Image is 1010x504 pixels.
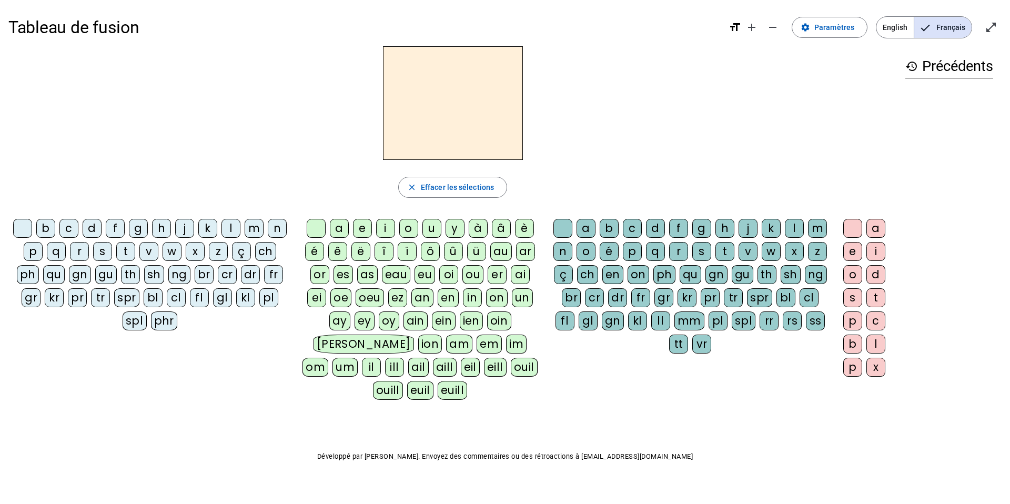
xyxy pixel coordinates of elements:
button: Paramètres [792,17,867,38]
div: l [866,335,885,354]
div: on [486,288,508,307]
div: cl [800,288,819,307]
div: r [70,242,89,261]
div: ou [462,265,483,284]
div: om [302,358,328,377]
div: w [163,242,181,261]
div: c [623,219,642,238]
div: br [562,288,581,307]
div: kl [628,311,647,330]
div: cl [167,288,186,307]
div: an [411,288,433,307]
div: î [375,242,393,261]
div: p [843,311,862,330]
div: pr [701,288,720,307]
div: ph [17,265,39,284]
div: ch [255,242,276,261]
div: l [221,219,240,238]
div: ô [421,242,440,261]
mat-icon: settings [801,23,810,32]
div: e [353,219,372,238]
div: aill [433,358,457,377]
div: [PERSON_NAME] [314,335,414,354]
div: gu [732,265,753,284]
div: spl [123,311,147,330]
div: a [330,219,349,238]
div: k [198,219,217,238]
div: rs [783,311,802,330]
div: spr [747,288,772,307]
div: sh [781,265,801,284]
div: m [808,219,827,238]
div: eil [461,358,480,377]
div: e [843,242,862,261]
div: f [106,219,125,238]
div: dr [241,265,260,284]
div: h [715,219,734,238]
div: vr [692,335,711,354]
div: b [600,219,619,238]
div: ion [418,335,442,354]
div: l [785,219,804,238]
mat-icon: remove [766,21,779,34]
div: ê [328,242,347,261]
div: oeu [356,288,384,307]
div: phr [151,311,178,330]
div: on [628,265,649,284]
div: b [36,219,55,238]
mat-icon: open_in_full [985,21,997,34]
div: ï [398,242,417,261]
div: w [762,242,781,261]
div: kr [45,288,64,307]
div: qu [43,265,65,284]
div: â [492,219,511,238]
div: d [83,219,102,238]
div: t [866,288,885,307]
span: Effacer les sélections [421,181,494,194]
div: o [577,242,595,261]
div: oi [439,265,458,284]
div: ë [351,242,370,261]
div: fl [555,311,574,330]
div: eill [484,358,507,377]
div: x [186,242,205,261]
h3: Précédents [905,55,993,78]
div: j [175,219,194,238]
div: ien [460,311,483,330]
div: ain [403,311,428,330]
div: qu [680,265,701,284]
div: cr [218,265,237,284]
span: Français [914,17,972,38]
div: d [866,265,885,284]
div: es [334,265,353,284]
div: o [843,265,862,284]
div: ai [511,265,530,284]
p: Développé par [PERSON_NAME]. Envoyez des commentaires ou des rétroactions à [EMAIL_ADDRESS][DOMAI... [8,450,1002,463]
mat-icon: add [745,21,758,34]
div: ç [232,242,251,261]
div: dr [608,288,627,307]
div: ng [168,265,190,284]
div: um [332,358,358,377]
div: tr [724,288,743,307]
div: mm [674,311,704,330]
div: n [268,219,287,238]
div: d [646,219,665,238]
div: pl [709,311,728,330]
div: s [843,288,862,307]
div: as [357,265,378,284]
div: ein [432,311,456,330]
div: ss [806,311,825,330]
div: ç [554,265,573,284]
div: ouill [373,381,403,400]
div: tt [669,335,688,354]
div: c [59,219,78,238]
div: a [866,219,885,238]
div: t [116,242,135,261]
div: é [305,242,324,261]
h1: Tableau de fusion [8,11,720,44]
div: x [785,242,804,261]
button: Effacer les sélections [398,177,507,198]
div: ail [408,358,429,377]
div: i [376,219,395,238]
